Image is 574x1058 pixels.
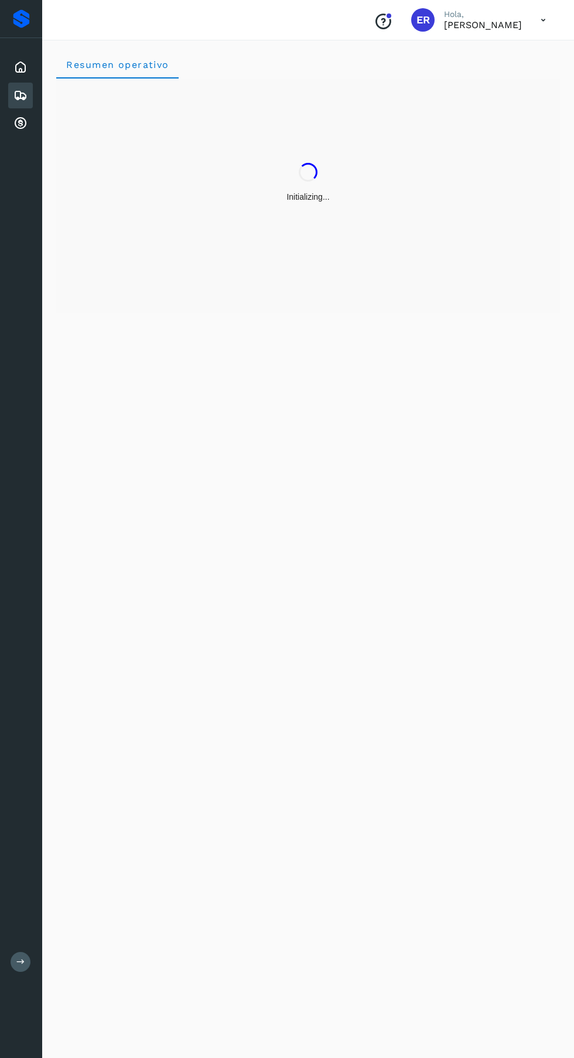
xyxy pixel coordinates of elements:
p: Eduardo Reyes González [444,19,522,30]
p: Hola, [444,9,522,19]
div: Cuentas por cobrar [8,111,33,136]
span: Resumen operativo [66,59,169,70]
div: Inicio [8,54,33,80]
div: Embarques [8,83,33,108]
